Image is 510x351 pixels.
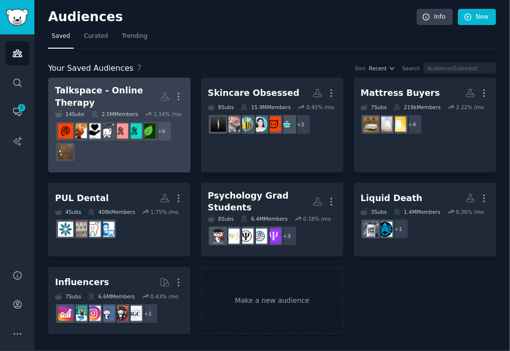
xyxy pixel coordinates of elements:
div: Search [402,65,420,72]
span: Your Saved Audiences [48,62,134,75]
span: 7 [137,63,142,73]
div: 219k Members [394,104,441,111]
span: 3 [17,104,26,111]
span: Curated [84,32,108,41]
a: Psychology Grad Students8Subs6.4MMembers0.18% /mo+3askpsychologyAlliantUniversitypsychologyAcadem... [201,183,343,257]
div: 3 Sub s [361,208,387,215]
div: PUL Dental [55,192,109,205]
a: Skincare Obsessed8Subs15.9MMembers0.45% /mo+2Skincare_Addiction30PlusSkinCarekoreanskincareAsianB... [201,78,343,173]
img: psychologystudents [211,229,226,244]
img: askatherapist [58,144,73,159]
a: Info [417,9,453,26]
img: koreanskincare [252,117,267,132]
div: + 3 [277,226,297,246]
div: + 1 [138,303,158,324]
a: Make a new audience [201,267,343,334]
img: depression_help [85,123,101,139]
img: 30PlusSkinCare [266,117,281,132]
a: New [458,9,496,26]
img: braces [72,222,87,237]
div: Psychology Grad Students [208,190,312,214]
div: Influencers [55,276,109,289]
img: mentalhealth [58,123,73,139]
div: Sort [355,65,366,72]
div: 408k Members [88,208,135,215]
div: 6.4M Members [241,215,287,222]
div: 6.6M Members [88,293,135,300]
img: Anxietyhelp [113,123,128,139]
div: 4 Sub s [55,208,81,215]
img: PanPorn [225,117,240,132]
div: 1.4M Members [394,208,440,215]
a: PUL Dental4Subs408kMembers1.75% /moaskdentistsDentistrybracesInvisalign [48,183,191,257]
div: 0.18 % /mo [303,215,331,222]
a: Mattress Buyers7Subs219kMembers2.22% /mo+4MattressAdvisoryMattressModMattress [354,78,496,173]
span: Trending [122,32,147,41]
img: MattressMod [377,117,393,132]
a: Liquid Death3Subs1.4MMembers0.36% /mo+1HydroHomiesLiquidDeath [354,183,496,257]
img: AlliantUniversity [252,229,267,244]
img: GummySearch logo [6,9,28,26]
div: + 4 [402,114,423,135]
img: psychology [238,229,254,244]
img: InstagramMarketing [85,306,101,321]
img: LiquidDeath [364,222,379,237]
img: Anxiety [99,123,114,139]
img: Dentistry [85,222,101,237]
div: 0.36 % /mo [456,208,484,215]
img: InstagramGrowthTips [58,306,73,321]
div: 7 Sub s [55,293,81,300]
div: 2.5M Members [91,111,138,117]
div: + 1 [388,219,409,239]
span: Recent [369,65,387,72]
button: Recent [369,65,396,72]
div: 8 Sub s [208,104,234,111]
img: Mattress [364,117,379,132]
div: Skincare Obsessed [208,87,299,99]
div: + 6 [151,121,172,142]
img: Invisalign [58,222,73,237]
div: 14 Sub s [55,111,85,117]
div: + 2 [290,114,311,135]
img: AnxietyDepression [141,123,156,139]
img: Skincare_Addiction [280,117,295,132]
img: influencermarketing [72,306,87,321]
img: ADHDmemes [72,123,87,139]
div: 0.45 % /mo [307,104,335,111]
img: AcademicPsychology [225,229,240,244]
div: 15.9M Members [241,104,291,111]
div: Liquid Death [361,192,423,205]
img: socialmedia [113,306,128,321]
div: 1.14 % /mo [154,111,182,117]
div: Mattress Buyers [361,87,440,99]
img: askpsychology [266,229,281,244]
a: Trending [118,29,151,49]
a: Talkspace - Online Therapy14Subs2.5MMembers1.14% /mo+6AnxietyDepressionadhd_anxietyAnxietyhelpAnx... [48,78,191,173]
div: 2.22 % /mo [456,104,484,111]
img: AsianBeauty [238,117,254,132]
span: Saved [52,32,70,41]
img: Sephora [211,117,226,132]
a: Curated [81,29,112,49]
a: Saved [48,29,74,49]
h2: Audiences [48,9,417,25]
img: adhd_anxiety [127,123,142,139]
a: Influencers7Subs6.6MMembers0.43% /mo+1BeautyGuruChattersocialmediaInstagramInstagramMarketinginfl... [48,267,191,334]
div: 8 Sub s [208,215,234,222]
div: 0.43 % /mo [150,293,178,300]
div: Talkspace - Online Therapy [55,85,160,109]
img: HydroHomies [377,222,393,237]
div: 7 Sub s [361,104,387,111]
img: Instagram [99,306,114,321]
img: MattressAdvisory [391,117,406,132]
input: Audience/Subreddit [424,62,496,74]
img: askdentists [99,222,114,237]
a: 3 [5,100,29,124]
img: BeautyGuruChatter [127,306,142,321]
div: 1.75 % /mo [150,208,178,215]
